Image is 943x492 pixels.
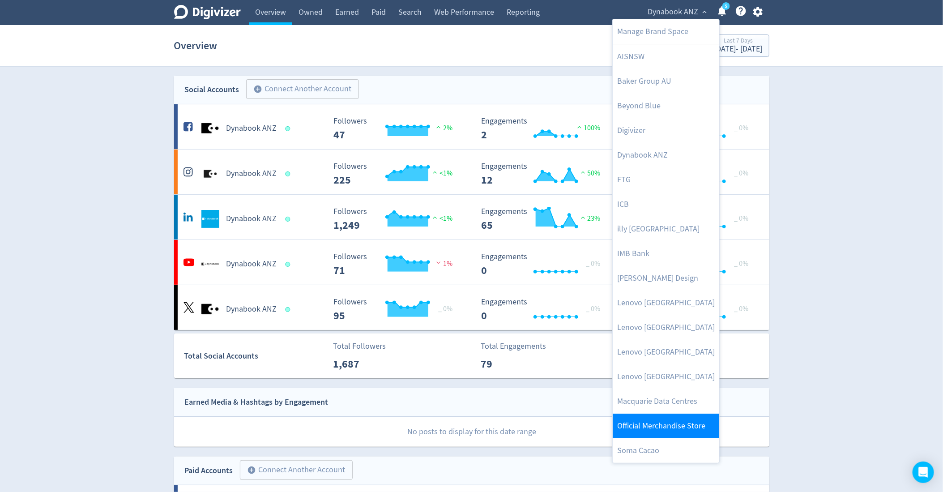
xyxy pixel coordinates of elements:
a: Lenovo [GEOGRAPHIC_DATA] [613,291,719,315]
a: AISNSW [613,44,719,69]
a: Lenovo [GEOGRAPHIC_DATA] [613,315,719,340]
a: Soma Cacao [613,438,719,463]
a: ICB [613,192,719,217]
div: Open Intercom Messenger [913,462,934,483]
a: Macquarie Data Centres [613,389,719,414]
a: Lenovo [GEOGRAPHIC_DATA] [613,340,719,364]
a: IMB Bank [613,241,719,266]
a: FTG [613,167,719,192]
a: illy [GEOGRAPHIC_DATA] [613,217,719,241]
a: Manage Brand Space [613,19,719,44]
a: Official Merchandise Store [613,414,719,438]
a: Dynabook ANZ [613,143,719,167]
a: [PERSON_NAME] Design [613,266,719,291]
a: Digivizer [613,118,719,143]
a: Beyond Blue [613,94,719,118]
a: Lenovo [GEOGRAPHIC_DATA] [613,364,719,389]
a: Baker Group AU [613,69,719,94]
